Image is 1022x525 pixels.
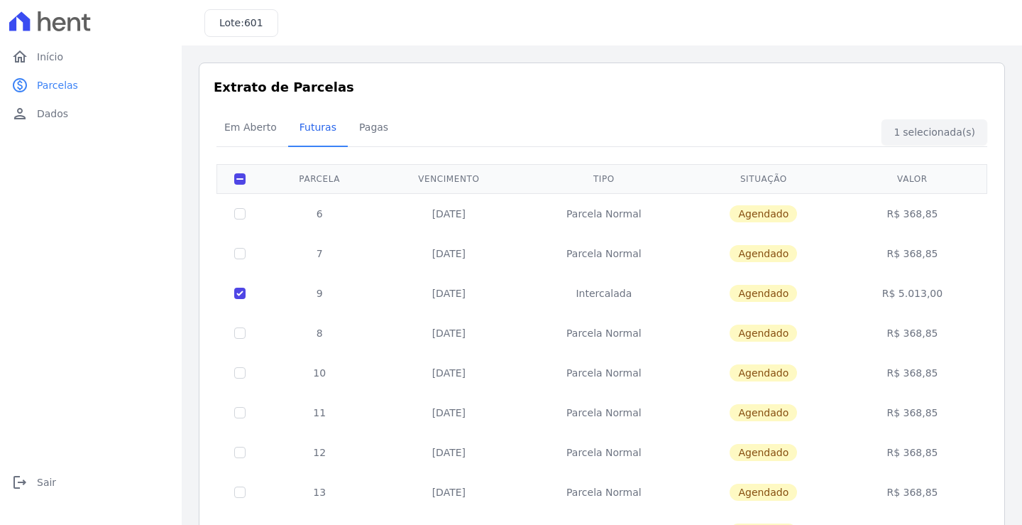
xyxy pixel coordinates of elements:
[37,107,68,121] span: Dados
[263,313,376,353] td: 8
[840,274,984,313] td: R$ 5.013,00
[521,313,686,353] td: Parcela Normal
[521,274,686,313] td: Intercalada
[376,353,521,393] td: [DATE]
[840,164,984,193] th: Valor
[730,325,797,342] span: Agendado
[730,364,797,381] span: Agendado
[37,50,63,64] span: Início
[840,353,984,393] td: R$ 368,85
[291,113,345,141] span: Futuras
[840,313,984,353] td: R$ 368,85
[37,78,78,92] span: Parcelas
[521,393,686,433] td: Parcela Normal
[288,110,348,147] a: Futuras
[376,274,521,313] td: [DATE]
[219,16,263,31] h3: Lote:
[376,234,521,274] td: [DATE]
[263,353,376,393] td: 10
[730,245,797,262] span: Agendado
[840,393,984,433] td: R$ 368,85
[376,393,521,433] td: [DATE]
[686,164,840,193] th: Situação
[376,164,521,193] th: Vencimento
[521,164,686,193] th: Tipo
[376,472,521,512] td: [DATE]
[213,110,288,147] a: Em Aberto
[521,234,686,274] td: Parcela Normal
[11,77,28,94] i: paid
[521,433,686,472] td: Parcela Normal
[11,474,28,491] i: logout
[376,313,521,353] td: [DATE]
[730,444,797,461] span: Agendado
[6,99,176,128] a: personDados
[376,193,521,234] td: [DATE]
[521,472,686,512] td: Parcela Normal
[351,113,397,141] span: Pagas
[840,433,984,472] td: R$ 368,85
[263,274,376,313] td: 9
[730,285,797,302] span: Agendado
[6,71,176,99] a: paidParcelas
[6,43,176,71] a: homeInício
[376,433,521,472] td: [DATE]
[840,193,984,234] td: R$ 368,85
[6,468,176,497] a: logoutSair
[11,105,28,122] i: person
[263,393,376,433] td: 11
[263,193,376,234] td: 6
[730,484,797,501] span: Agendado
[214,77,990,97] h3: Extrato de Parcelas
[263,234,376,274] td: 7
[216,113,285,141] span: Em Aberto
[263,433,376,472] td: 12
[730,404,797,421] span: Agendado
[263,164,376,193] th: Parcela
[244,17,263,28] span: 601
[11,48,28,65] i: home
[348,110,400,147] a: Pagas
[521,353,686,393] td: Parcela Normal
[840,234,984,274] td: R$ 368,85
[263,472,376,512] td: 13
[37,475,56,489] span: Sair
[521,193,686,234] td: Parcela Normal
[730,205,797,222] span: Agendado
[840,472,984,512] td: R$ 368,85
